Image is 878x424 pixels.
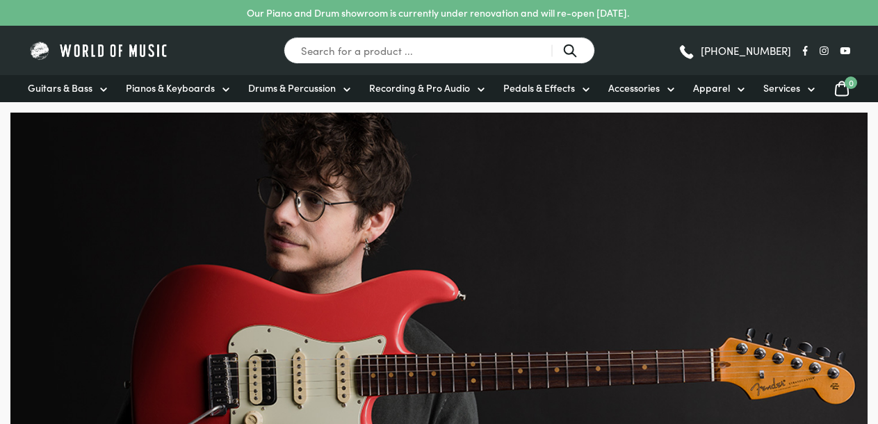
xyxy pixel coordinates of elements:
span: Pedals & Effects [503,81,575,95]
span: 0 [845,76,857,89]
p: Our Piano and Drum showroom is currently under renovation and will re-open [DATE]. [247,6,629,20]
input: Search for a product ... [284,37,595,64]
span: Accessories [608,81,660,95]
iframe: Chat with our support team [676,271,878,424]
span: Pianos & Keyboards [126,81,215,95]
img: World of Music [28,40,170,61]
span: [PHONE_NUMBER] [701,45,791,56]
span: Apparel [693,81,730,95]
span: Services [763,81,800,95]
span: Recording & Pro Audio [369,81,470,95]
span: Guitars & Bass [28,81,92,95]
a: [PHONE_NUMBER] [678,40,791,61]
span: Drums & Percussion [248,81,336,95]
